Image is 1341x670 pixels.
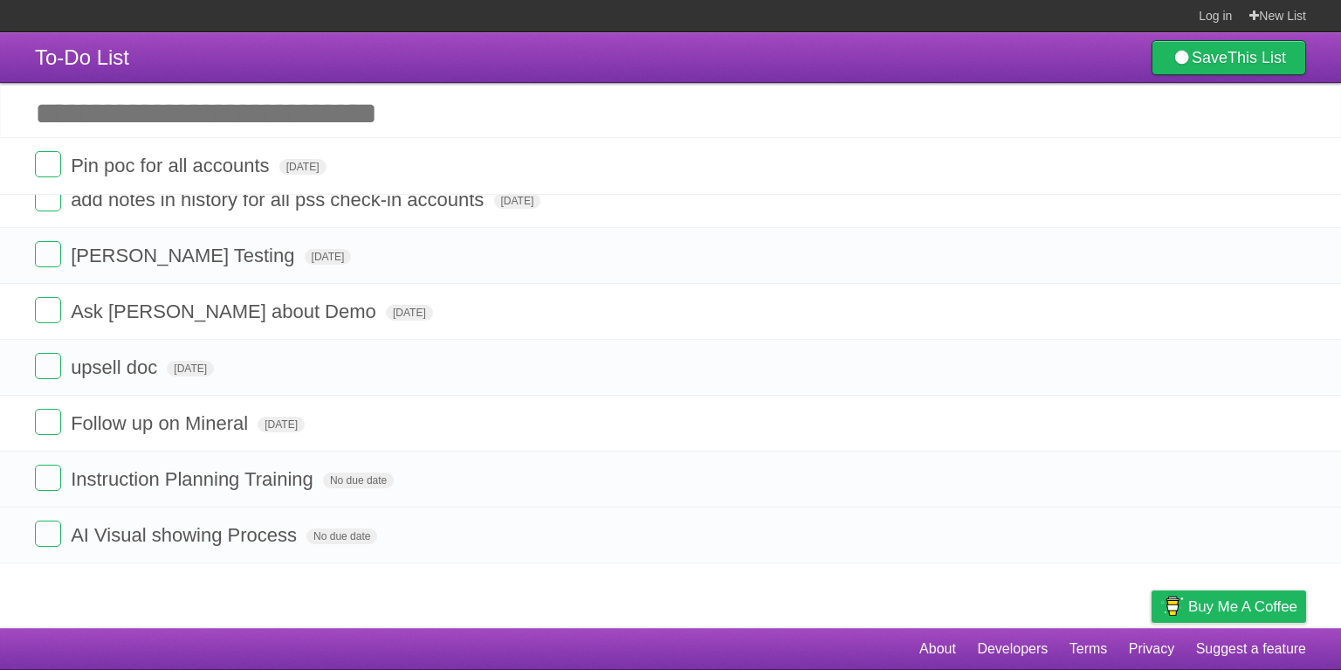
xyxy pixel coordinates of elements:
[323,473,394,488] span: No due date
[1196,632,1306,666] a: Suggest a feature
[35,151,61,177] label: Done
[71,155,273,176] span: Pin poc for all accounts
[35,185,61,211] label: Done
[35,297,61,323] label: Done
[494,193,541,209] span: [DATE]
[71,245,299,266] span: [PERSON_NAME] Testing
[1228,49,1286,66] b: This List
[35,465,61,491] label: Done
[977,632,1048,666] a: Developers
[305,249,352,265] span: [DATE]
[1129,632,1174,666] a: Privacy
[35,241,61,267] label: Done
[306,528,377,544] span: No due date
[1152,40,1306,75] a: SaveThis List
[1069,632,1108,666] a: Terms
[35,353,61,379] label: Done
[167,361,214,376] span: [DATE]
[71,300,381,322] span: Ask [PERSON_NAME] about Demo
[1188,591,1297,622] span: Buy me a coffee
[71,356,162,378] span: upsell doc
[919,632,956,666] a: About
[1152,591,1306,623] a: Buy me a coffee
[71,468,318,490] span: Instruction Planning Training
[35,45,129,69] span: To-Do List
[71,412,252,434] span: Follow up on Mineral
[71,189,488,211] span: add notes in history for all pss check-in accounts
[1160,591,1184,621] img: Buy me a coffee
[35,521,61,547] label: Done
[71,524,301,546] span: AI Visual showing Process
[386,305,433,321] span: [DATE]
[258,417,305,432] span: [DATE]
[35,409,61,435] label: Done
[279,159,327,175] span: [DATE]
